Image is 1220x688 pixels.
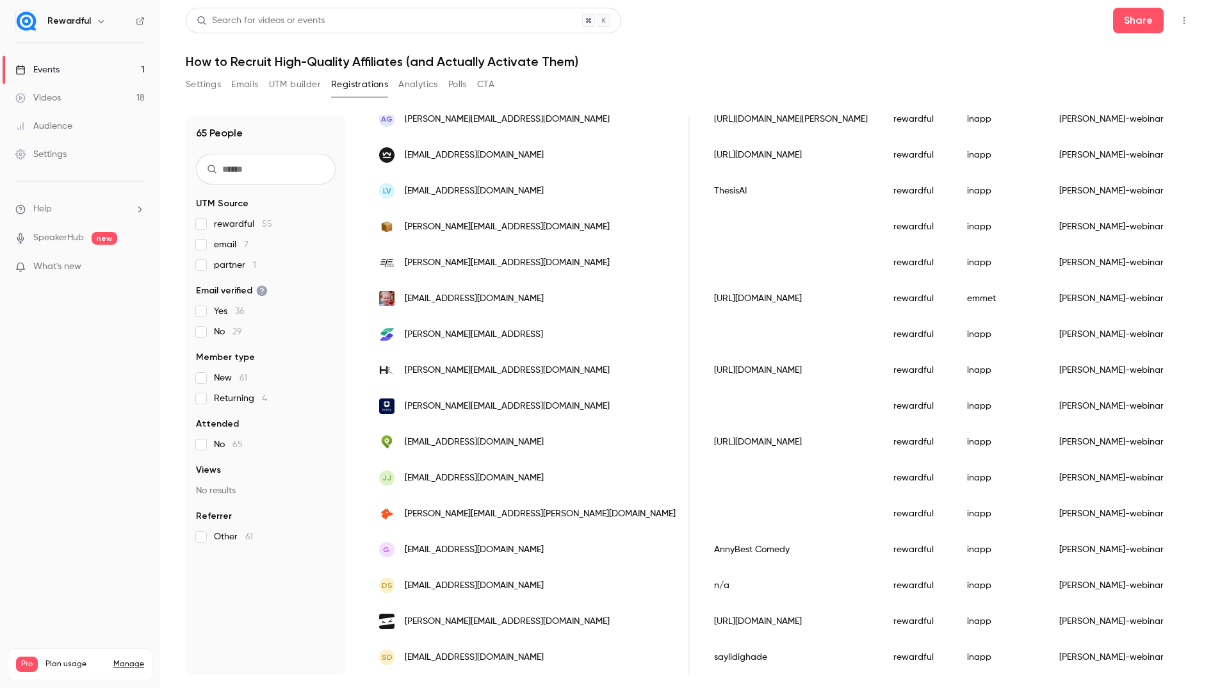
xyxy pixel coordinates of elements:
span: [PERSON_NAME][EMAIL_ADDRESS][PERSON_NAME][DOMAIN_NAME] [405,507,676,521]
img: lempire.co [379,147,394,163]
div: [URL][DOMAIN_NAME] [701,137,881,173]
span: AG [381,113,393,125]
span: [PERSON_NAME][EMAIL_ADDRESS][DOMAIN_NAME] [405,113,610,126]
section: facet-groups [196,197,336,543]
div: rewardful [881,352,954,388]
span: No [214,438,243,451]
div: [URL][DOMAIN_NAME] [701,603,881,639]
div: [PERSON_NAME]-webinar [1046,101,1176,137]
div: rewardful [881,245,954,281]
span: [EMAIL_ADDRESS][DOMAIN_NAME] [405,149,544,162]
div: Settings [15,148,67,161]
div: Audience [15,120,72,133]
div: [PERSON_NAME]-webinar [1046,460,1176,496]
span: ds [382,580,393,591]
div: inapp [954,101,1046,137]
span: 36 [235,307,245,316]
div: [PERSON_NAME]-webinar [1046,496,1176,532]
div: inapp [954,352,1046,388]
span: Member type [196,351,255,364]
div: rewardful [881,209,954,245]
span: [PERSON_NAME][EMAIL_ADDRESS][DOMAIN_NAME] [405,364,610,377]
img: Rewardful [16,11,37,31]
div: [PERSON_NAME]-webinar [1046,281,1176,316]
div: rewardful [881,639,954,675]
span: [PERSON_NAME][EMAIL_ADDRESS][DOMAIN_NAME] [405,400,610,413]
div: ThesisAI [701,173,881,209]
span: [PERSON_NAME][EMAIL_ADDRESS][DOMAIN_NAME] [405,256,610,270]
span: G. [383,544,391,555]
span: Returning [214,392,267,405]
img: itrinity.com [379,398,394,414]
div: inapp [954,532,1046,568]
div: [PERSON_NAME]-webinar [1046,639,1176,675]
div: inapp [954,568,1046,603]
span: Lv [383,185,391,197]
span: [EMAIL_ADDRESS][DOMAIN_NAME] [405,436,544,449]
span: Yes [214,305,245,318]
div: Events [15,63,60,76]
div: AnnyBest Comedy [701,532,881,568]
div: rewardful [881,388,954,424]
span: 55 [262,220,272,229]
span: UTM Source [196,197,248,210]
div: rewardful [881,316,954,352]
button: Share [1113,8,1164,33]
div: [PERSON_NAME]-webinar [1046,532,1176,568]
span: Attended [196,418,239,430]
div: rewardful [881,460,954,496]
div: [URL][DOMAIN_NAME][PERSON_NAME] [701,101,881,137]
div: inapp [954,639,1046,675]
span: Views [196,464,221,477]
iframe: Noticeable Trigger [129,261,145,273]
span: rewardful [214,218,272,231]
a: Manage [113,659,144,669]
p: No results [196,484,336,497]
div: rewardful [881,173,954,209]
span: What's new [33,260,81,274]
img: hyperleapai.com [379,363,394,378]
span: [EMAIL_ADDRESS][DOMAIN_NAME] [405,292,544,306]
div: inapp [954,496,1046,532]
span: New [214,372,247,384]
span: [EMAIL_ADDRESS][DOMAIN_NAME] [405,184,544,198]
div: rewardful [881,424,954,460]
div: inapp [954,245,1046,281]
img: commoninja.com [379,614,394,629]
div: inapp [954,603,1046,639]
div: rewardful [881,137,954,173]
div: n/a [701,568,881,603]
span: 29 [232,327,242,336]
div: [URL][DOMAIN_NAME] [701,352,881,388]
div: [PERSON_NAME]-webinar [1046,316,1176,352]
img: postedapp.com [379,219,394,234]
div: inapp [954,173,1046,209]
span: Referrer [196,510,232,523]
span: 7 [244,240,248,249]
span: 1 [253,261,256,270]
div: rewardful [881,496,954,532]
span: email [214,238,248,251]
div: [PERSON_NAME]-webinar [1046,137,1176,173]
button: Emails [231,74,258,95]
button: Polls [448,74,467,95]
span: 4 [262,394,267,403]
div: inapp [954,316,1046,352]
span: 61 [240,373,247,382]
div: rewardful [881,281,954,316]
img: superstream.ai [379,327,394,342]
div: inapp [954,209,1046,245]
span: Email verified [196,284,268,297]
img: postplanner.com [379,434,394,450]
span: [PERSON_NAME][EMAIL_ADDRESS][DOMAIN_NAME] [405,220,610,234]
span: No [214,325,242,338]
div: rewardful [881,532,954,568]
span: Pro [16,657,38,672]
h6: Rewardful [47,15,91,28]
span: Help [33,202,52,216]
div: inapp [954,137,1046,173]
div: emmet [954,281,1046,316]
div: Videos [15,92,61,104]
div: [PERSON_NAME]-webinar [1046,388,1176,424]
img: epochfitness.co.uk [379,255,394,270]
